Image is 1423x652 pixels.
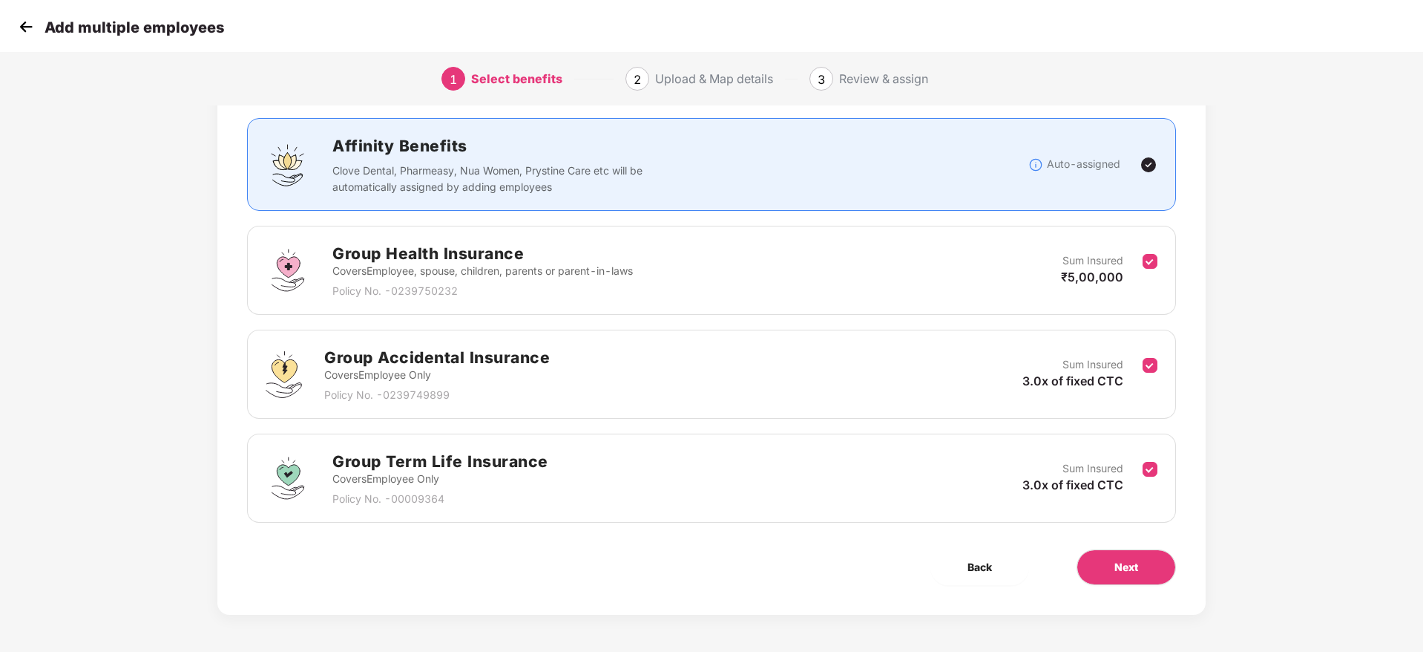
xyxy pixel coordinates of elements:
p: Sum Insured [1062,252,1123,269]
span: 3.0x of fixed CTC [1022,477,1123,492]
img: svg+xml;base64,PHN2ZyBpZD0iQWZmaW5pdHlfQmVuZWZpdHMiIGRhdGEtbmFtZT0iQWZmaW5pdHkgQmVuZWZpdHMiIHhtbG... [266,143,310,187]
h2: Group Term Life Insurance [332,449,548,474]
p: Policy No. - 00009364 [332,491,548,507]
h2: Group Accidental Insurance [324,345,550,370]
p: Policy No. - 0239749899 [324,387,550,403]
p: Auto-assigned [1047,156,1120,172]
button: Back [930,550,1029,585]
img: svg+xml;base64,PHN2ZyB4bWxucz0iaHR0cDovL3d3dy53My5vcmcvMjAwMC9zdmciIHdpZHRoPSI0OS4zMjEiIGhlaWdodD... [266,351,302,398]
img: svg+xml;base64,PHN2ZyBpZD0iR3JvdXBfVGVybV9MaWZlX0luc3VyYW5jZSIgZGF0YS1uYW1lPSJHcm91cCBUZXJtIExpZm... [266,456,310,501]
p: Covers Employee Only [332,471,548,487]
img: svg+xml;base64,PHN2ZyB4bWxucz0iaHR0cDovL3d3dy53My5vcmcvMjAwMC9zdmciIHdpZHRoPSIzMCIgaGVpZ2h0PSIzMC... [15,16,37,38]
span: 3.0x of fixed CTC [1022,374,1123,388]
h2: Affinity Benefits [332,134,865,158]
img: svg+xml;base64,PHN2ZyBpZD0iVGljay0yNHgyNCIgeG1sbnM9Imh0dHA6Ly93d3cudzMub3JnLzIwMDAvc3ZnIiB3aWR0aD... [1140,156,1157,174]
p: Add multiple employees [45,19,224,36]
span: 1 [450,72,457,87]
img: svg+xml;base64,PHN2ZyBpZD0iR3JvdXBfSGVhbHRoX0luc3VyYW5jZSIgZGF0YS1uYW1lPSJHcm91cCBIZWFsdGggSW5zdX... [266,248,310,293]
p: Sum Insured [1062,460,1123,477]
span: Back [967,559,992,576]
h2: Group Health Insurance [332,241,633,266]
div: Upload & Map details [655,67,773,91]
p: Policy No. - 0239750232 [332,283,633,299]
span: ₹5,00,000 [1061,270,1123,284]
div: Select benefits [471,67,562,91]
button: Next [1077,550,1176,585]
p: Clove Dental, Pharmeasy, Nua Women, Prystine Care etc will be automatically assigned by adding em... [332,163,652,195]
span: Next [1114,559,1138,576]
img: svg+xml;base64,PHN2ZyBpZD0iSW5mb18tXzMyeDMyIiBkYXRhLW5hbWU9IkluZm8gLSAzMngzMiIgeG1sbnM9Imh0dHA6Ly... [1028,157,1043,172]
p: Covers Employee Only [324,367,550,383]
p: Covers Employee, spouse, children, parents or parent-in-laws [332,263,633,279]
span: 2 [634,72,641,87]
span: 3 [818,72,825,87]
div: Review & assign [839,67,928,91]
p: Sum Insured [1062,356,1123,373]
